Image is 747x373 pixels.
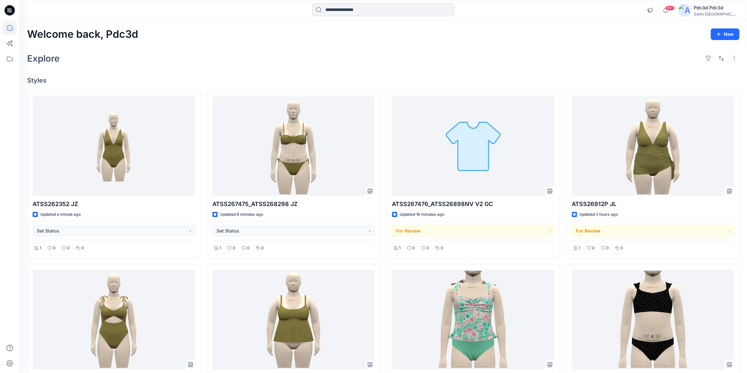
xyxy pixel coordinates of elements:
p: 1 [40,245,41,252]
p: 0 [592,245,595,252]
p: ATSS262352 JZ [33,200,195,209]
p: 0 [441,245,443,252]
a: PID87KEY1_dt & PID2M7E62_dt [572,270,734,369]
p: 0 [426,245,429,252]
div: Swim [GEOGRAPHIC_DATA] [694,12,739,16]
p: 0 [261,245,264,252]
a: ATSS267476_ATSS26898NV V2 GC [392,96,554,196]
h2: Explore [27,53,60,64]
a: ATSS26912P JL [572,96,734,196]
h2: Welcome back, Pdc3d [27,28,138,40]
p: 0 [620,245,623,252]
p: 0 [247,245,250,252]
p: ATSS267476_ATSS26898NV V2 GC [392,200,554,209]
p: 0 [53,245,56,252]
p: Updated a minute ago [40,211,81,218]
a: ATSS262348 GC [33,270,195,369]
a: ATSS267471P JL [212,270,375,369]
div: Pdc3d Pdc3d [694,4,739,12]
p: Updated 2 hours ago [579,211,618,218]
p: 0 [412,245,415,252]
button: New [711,28,739,40]
p: 0 [81,245,84,252]
h4: Styles [27,77,739,84]
a: ATSS267475_ATSS268298 JZ [212,96,375,196]
img: avatar [678,4,691,17]
p: 0 [606,245,609,252]
p: 0 [233,245,235,252]
span: 99+ [665,5,675,11]
p: 1 [220,245,221,252]
p: Updated 8 minutes ago [220,211,263,218]
a: ATSS262352 JZ [33,96,195,196]
p: 1 [579,245,580,252]
p: Updated 16 minutes ago [400,211,444,218]
p: 1 [399,245,401,252]
p: ATSS26912P JL [572,200,734,209]
a: PIDR6Y8PM_dt [392,270,554,369]
p: 0 [67,245,70,252]
p: ATSS267475_ATSS268298 JZ [212,200,375,209]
